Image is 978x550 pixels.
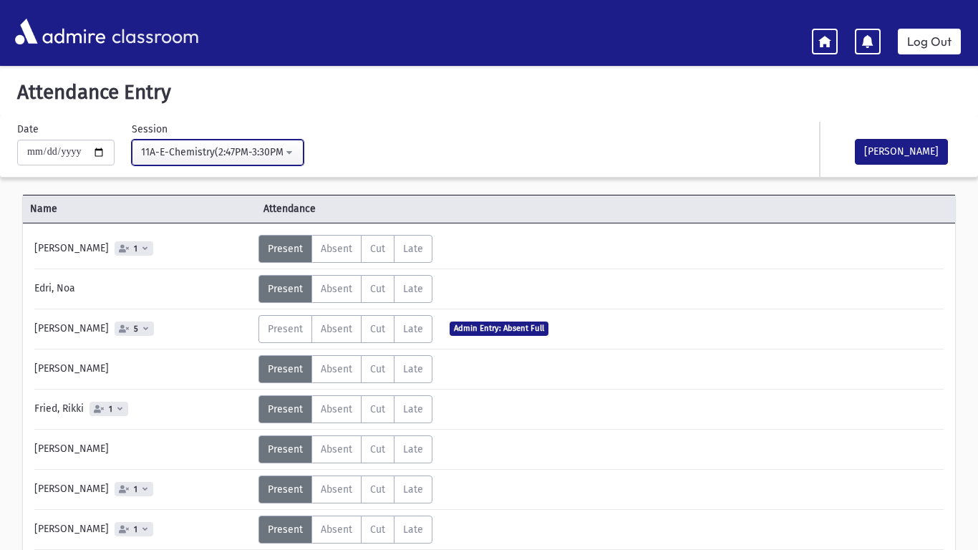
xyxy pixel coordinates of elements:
div: AttTypes [258,315,432,343]
span: Cut [370,403,385,415]
div: AttTypes [258,476,432,503]
span: Present [268,483,303,496]
button: [PERSON_NAME] [855,139,948,165]
span: Present [268,524,303,536]
span: 1 [106,405,115,414]
div: AttTypes [258,516,432,544]
span: Name [23,201,256,216]
div: [PERSON_NAME] [27,235,258,263]
h5: Attendance Entry [11,80,967,105]
div: AttTypes [258,275,432,303]
span: 1 [131,244,140,254]
span: Late [403,363,423,375]
span: Cut [370,443,385,455]
span: Present [268,323,303,335]
span: Cut [370,524,385,536]
span: Absent [321,363,352,375]
div: 11A-E-Chemistry(2:47PM-3:30PM) [141,145,283,160]
div: [PERSON_NAME] [27,435,258,463]
span: Late [403,283,423,295]
span: Late [403,443,423,455]
span: Attendance [256,201,490,216]
span: Present [268,443,303,455]
span: Absent [321,524,352,536]
span: Cut [370,483,385,496]
span: Absent [321,483,352,496]
img: AdmirePro [11,15,109,48]
div: [PERSON_NAME] [27,355,258,383]
span: Absent [321,403,352,415]
span: Present [268,403,303,415]
span: Cut [370,243,385,255]
span: Cut [370,363,385,375]
span: 5 [131,324,141,334]
span: Late [403,403,423,415]
span: 1 [131,525,140,534]
span: classroom [109,13,199,51]
span: 1 [131,485,140,494]
span: Present [268,363,303,375]
div: [PERSON_NAME] [27,315,258,343]
label: Date [17,122,39,137]
div: [PERSON_NAME] [27,476,258,503]
label: Session [132,122,168,137]
div: AttTypes [258,235,432,263]
span: Absent [321,243,352,255]
div: AttTypes [258,355,432,383]
span: Admin Entry: Absent Full [450,322,548,335]
span: Present [268,283,303,295]
span: Absent [321,323,352,335]
div: [PERSON_NAME] [27,516,258,544]
span: Present [268,243,303,255]
span: Cut [370,323,385,335]
a: Log Out [898,29,961,54]
div: Fried, Rikki [27,395,258,423]
span: Absent [321,283,352,295]
span: Late [403,483,423,496]
div: AttTypes [258,435,432,463]
span: Late [403,323,423,335]
span: Cut [370,283,385,295]
div: AttTypes [258,395,432,423]
span: Late [403,243,423,255]
span: Absent [321,443,352,455]
div: Edri, Noa [27,275,258,303]
button: 11A-E-Chemistry(2:47PM-3:30PM) [132,140,304,165]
